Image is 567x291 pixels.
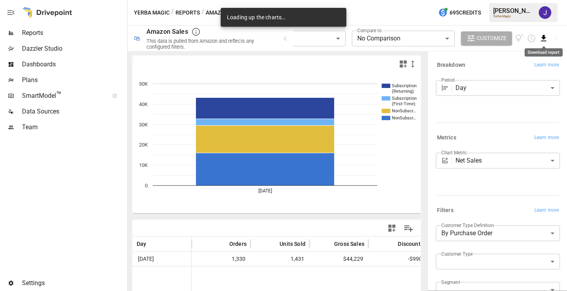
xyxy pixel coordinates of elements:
span: Day [137,240,146,248]
div: [PERSON_NAME] [493,7,534,15]
div: Yerba Magic [493,15,534,18]
button: Schedule report [527,34,536,43]
button: Sort [147,238,158,249]
text: (Returning) [392,89,414,94]
span: Dazzler Studio [22,44,126,53]
div: Loading up the charts… [227,10,285,24]
text: Subscription [392,83,417,88]
text: Subscription [392,96,417,101]
text: 0 [145,183,148,189]
span: Customize [477,33,507,43]
span: $44,229 [313,252,364,266]
span: SmartModel [22,91,104,101]
button: Amazon Sales [206,8,246,18]
span: Orders [229,240,247,248]
div: 🛍 [134,35,140,42]
div: Net Sales [455,153,560,168]
button: Sort [322,238,333,249]
button: Customize [461,31,512,46]
text: 30K [139,122,148,128]
text: 50K [139,81,148,87]
div: Download report [525,48,563,57]
button: Download report [539,34,548,43]
div: This data is pulled from Amazon and reflects any configured filters. [146,38,271,50]
svg: A chart. [133,72,421,213]
button: Sort [386,238,397,249]
span: ™ [56,90,62,100]
span: Settings [22,278,126,288]
button: View documentation [515,31,524,46]
text: [DATE] [258,188,272,194]
h6: Breakdown [437,61,465,70]
span: Learn more [534,134,559,142]
span: Learn more [534,61,559,69]
label: Customer Type Definition [441,222,494,229]
text: (First-Time) [392,101,415,106]
text: 10K [139,162,148,168]
span: Reports [22,28,126,38]
span: 695 Credits [450,8,481,18]
button: Manage Columns [400,220,417,237]
button: 695Credits [435,5,484,20]
span: Gross Sales [334,240,364,248]
label: Compare to [357,27,382,34]
text: 40K [139,101,148,107]
h6: Metrics [437,134,456,142]
text: 20K [139,142,148,148]
div: No Comparison [352,31,455,46]
button: Sort [268,238,279,249]
span: Discounts [398,240,423,248]
span: 1,330 [196,252,247,266]
button: Sort [218,238,229,249]
span: Team [22,123,126,132]
span: Learn more [534,207,559,214]
label: Segment [441,279,460,286]
span: Units Sold [280,240,305,248]
span: [DATE] [137,252,187,266]
text: NonSubscr… [392,108,416,113]
div: Day [455,80,560,96]
div: By Purchase Order [436,225,560,241]
div: / [201,8,204,18]
div: / [171,8,174,18]
label: Period [441,77,455,83]
img: Jaithra Koritala [539,6,551,19]
button: Jaithra Koritala [534,2,556,24]
label: Chart Metric [441,149,467,156]
button: Yerba Magic [134,8,170,18]
span: Data Sources [22,107,126,116]
h6: Filters [437,206,454,215]
span: Dashboards [22,60,126,69]
span: -$990 [372,252,423,266]
text: NonSubscr… [392,115,416,121]
span: Plans [22,75,126,85]
span: 1,431 [254,252,305,266]
div: Amazon Sales [146,28,188,35]
button: Reports [176,8,200,18]
label: Customer Type [441,251,473,257]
